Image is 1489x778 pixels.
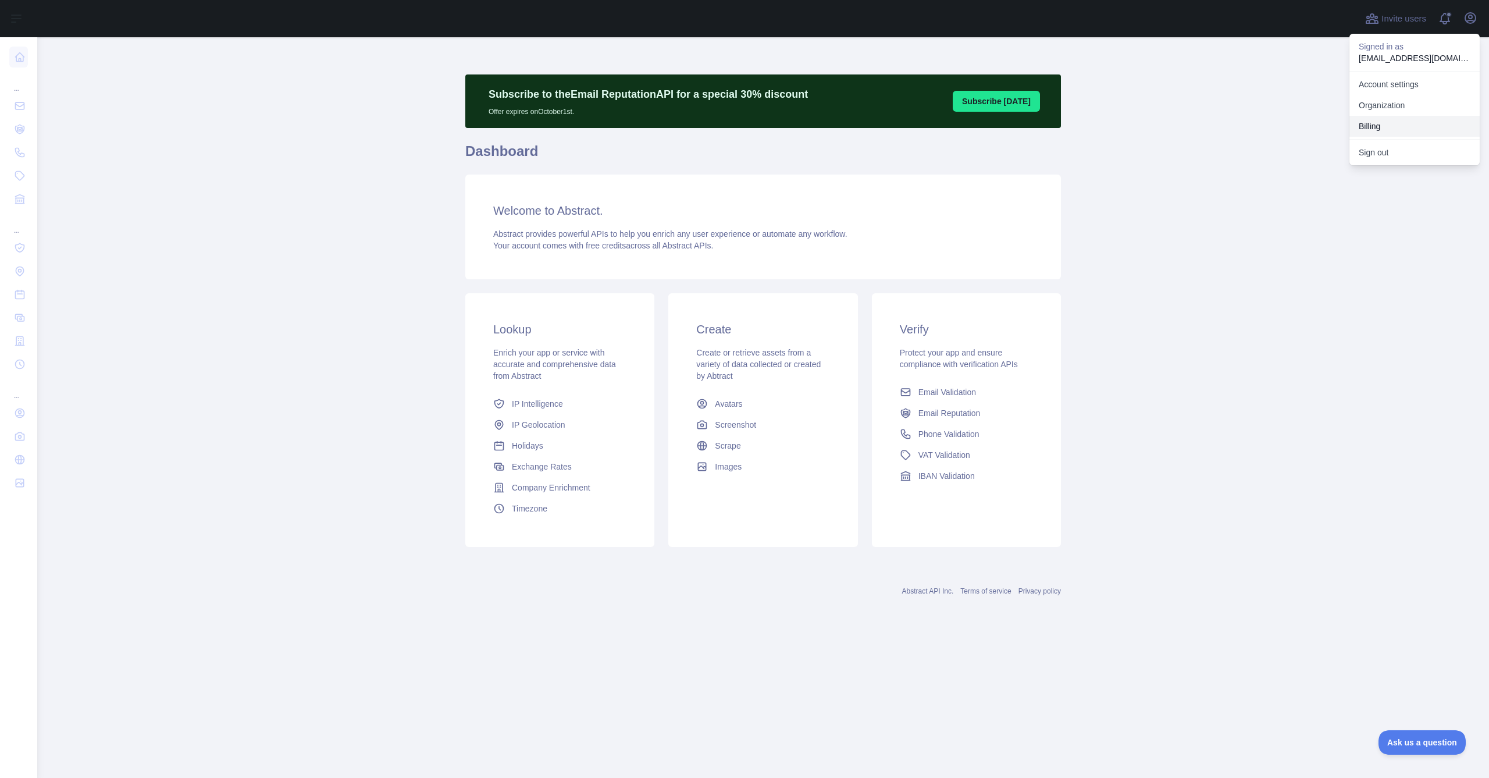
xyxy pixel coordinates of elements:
[1378,730,1466,755] iframe: Toggle Customer Support
[918,449,970,461] span: VAT Validation
[1363,9,1429,28] button: Invite users
[900,348,1018,369] span: Protect your app and ensure compliance with verification APIs
[489,393,631,414] a: IP Intelligence
[9,377,28,400] div: ...
[493,229,847,239] span: Abstract provides powerful APIs to help you enrich any user experience or automate any workflow.
[1349,116,1480,137] button: Billing
[918,407,981,419] span: Email Reputation
[9,70,28,93] div: ...
[493,321,626,338] h3: Lookup
[489,414,631,435] a: IP Geolocation
[918,386,976,398] span: Email Validation
[715,419,756,431] span: Screenshot
[895,466,1038,486] a: IBAN Validation
[895,403,1038,424] a: Email Reputation
[895,382,1038,403] a: Email Validation
[895,424,1038,445] a: Phone Validation
[900,321,1033,338] h3: Verify
[1018,587,1061,595] a: Privacy policy
[493,203,1033,219] h3: Welcome to Abstract.
[493,241,713,250] span: Your account comes with across all Abstract APIs.
[586,241,626,250] span: free credits
[465,142,1061,170] h1: Dashboard
[512,503,547,514] span: Timezone
[953,91,1040,112] button: Subscribe [DATE]
[918,428,979,440] span: Phone Validation
[696,321,829,338] h3: Create
[715,461,742,473] span: Images
[696,348,821,381] span: Create or retrieve assets from a variety of data collected or created by Abtract
[960,587,1011,595] a: Terms of service
[902,587,954,595] a: Abstract API Inc.
[1381,12,1426,26] span: Invite users
[692,393,834,414] a: Avatars
[489,477,631,498] a: Company Enrichment
[512,398,563,410] span: IP Intelligence
[489,86,808,102] p: Subscribe to the Email Reputation API for a special 30 % discount
[715,398,742,410] span: Avatars
[512,461,572,473] span: Exchange Rates
[715,440,740,452] span: Scrape
[692,435,834,456] a: Scrape
[489,456,631,477] a: Exchange Rates
[489,435,631,456] a: Holidays
[493,348,616,381] span: Enrich your app or service with accurate and comprehensive data from Abstract
[1359,52,1470,64] p: [EMAIL_ADDRESS][DOMAIN_NAME]
[918,470,975,482] span: IBAN Validation
[489,498,631,519] a: Timezone
[512,419,565,431] span: IP Geolocation
[895,445,1038,466] a: VAT Validation
[512,440,543,452] span: Holidays
[1359,41,1470,52] p: Signed in as
[512,482,590,493] span: Company Enrichment
[1349,142,1480,163] button: Sign out
[692,456,834,477] a: Images
[489,102,808,116] p: Offer expires on October 1st.
[9,212,28,235] div: ...
[1349,74,1480,95] a: Account settings
[692,414,834,435] a: Screenshot
[1349,95,1480,116] a: Organization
